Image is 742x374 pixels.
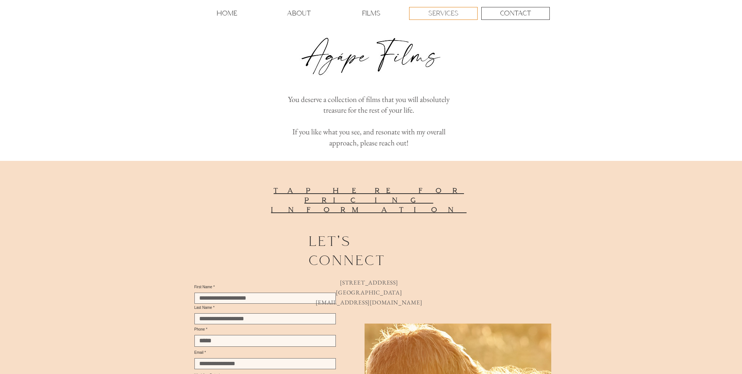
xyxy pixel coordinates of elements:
label: Email [194,351,336,354]
span: If you like what you see, and resonate with my overall approach, please reach out! [292,127,446,147]
a: [EMAIL_ADDRESS][DOMAIN_NAME] [316,299,422,306]
a: HOME [193,7,261,20]
span: [STREET_ADDRESS] [340,279,398,286]
label: Last Name [194,306,336,310]
nav: Site [191,7,552,20]
p: CONTACT [500,7,531,20]
a: CONTACT [481,7,550,20]
label: Phone [194,328,336,331]
p: HOME [217,7,237,20]
p: ABOUT [287,7,311,20]
span: You deserve a collection of films that you will absolutely treasure for the rest of your life. [288,94,450,115]
a: tap here for pricing information [271,186,467,214]
p: SERVICES [428,7,458,20]
label: First Name [194,285,336,289]
p: FILMS [362,7,380,20]
span: [GEOGRAPHIC_DATA] [336,289,402,296]
span: let's connect [309,233,386,269]
a: SERVICES [409,7,478,20]
a: ABOUT [265,7,333,20]
a: FILMS [337,7,405,20]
